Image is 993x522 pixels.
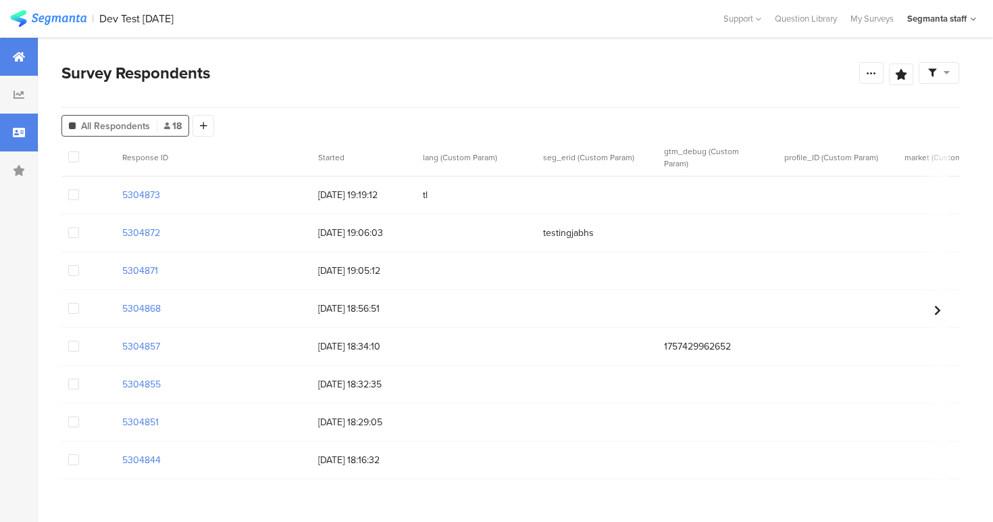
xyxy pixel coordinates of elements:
[122,226,160,240] section: 5304872
[318,226,409,240] span: [DATE] 19:06:03
[92,11,94,26] div: |
[543,226,650,240] span: testingjabhs
[318,453,409,467] span: [DATE] 18:16:32
[318,151,345,164] span: Started
[61,61,210,85] span: Survey Respondents
[543,151,634,164] span: seg_erid (Custom Param)
[99,12,174,25] div: Dev Test [DATE]
[318,188,409,202] span: [DATE] 19:19:12
[122,151,168,164] span: Response ID
[122,377,161,391] section: 5304855
[81,119,150,133] span: All Respondents
[784,151,878,164] span: profile_ID (Custom Param)
[784,491,891,505] span: 123asdads
[318,264,409,278] span: [DATE] 19:05:12
[122,491,161,505] section: 5304843
[10,10,86,27] img: segmanta logo
[844,12,900,25] a: My Surveys
[423,188,530,202] span: tl
[768,12,844,25] a: Question Library
[318,339,409,354] span: [DATE] 18:34:10
[318,491,409,505] span: [DATE] 18:13:50
[122,453,161,467] section: 5304844
[122,188,160,202] section: 5304873
[423,151,497,164] span: lang (Custom Param)
[664,145,739,170] span: gtm_debug (Custom Param)
[318,302,409,316] span: [DATE] 18:56:51
[122,415,159,429] section: 5304851
[164,119,182,133] span: 18
[318,415,409,429] span: [DATE] 18:29:05
[907,12,967,25] div: Segmanta staff
[905,151,988,164] span: market (Custom Param)
[664,339,771,354] span: 1757429962652
[723,8,761,29] div: Support
[318,377,409,391] span: [DATE] 18:32:35
[122,264,158,278] section: 5304871
[122,339,160,354] section: 5304857
[122,302,161,316] section: 5304868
